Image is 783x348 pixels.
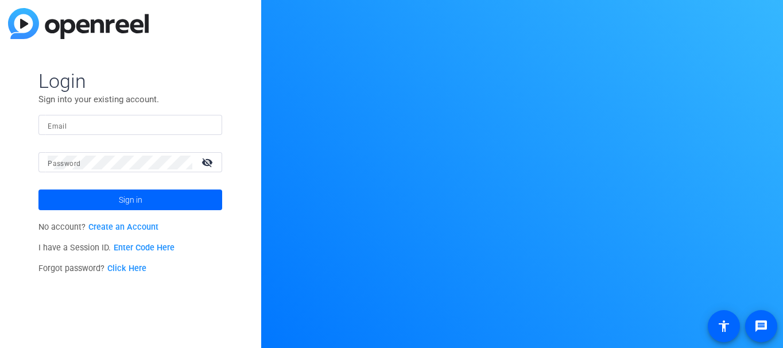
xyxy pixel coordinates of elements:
mat-label: Password [48,160,80,168]
button: Sign in [38,190,222,210]
p: Sign into your existing account. [38,93,222,106]
img: blue-gradient.svg [8,8,149,39]
span: Forgot password? [38,264,146,273]
span: Sign in [119,185,142,214]
mat-label: Email [48,122,67,130]
a: Click Here [107,264,146,273]
a: Create an Account [88,222,158,232]
a: Enter Code Here [114,243,175,253]
span: I have a Session ID. [38,243,175,253]
mat-icon: visibility_off [195,154,222,171]
mat-icon: message [754,319,768,333]
span: No account? [38,222,158,232]
input: Enter Email Address [48,118,213,132]
mat-icon: accessibility [717,319,731,333]
span: Login [38,69,222,93]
